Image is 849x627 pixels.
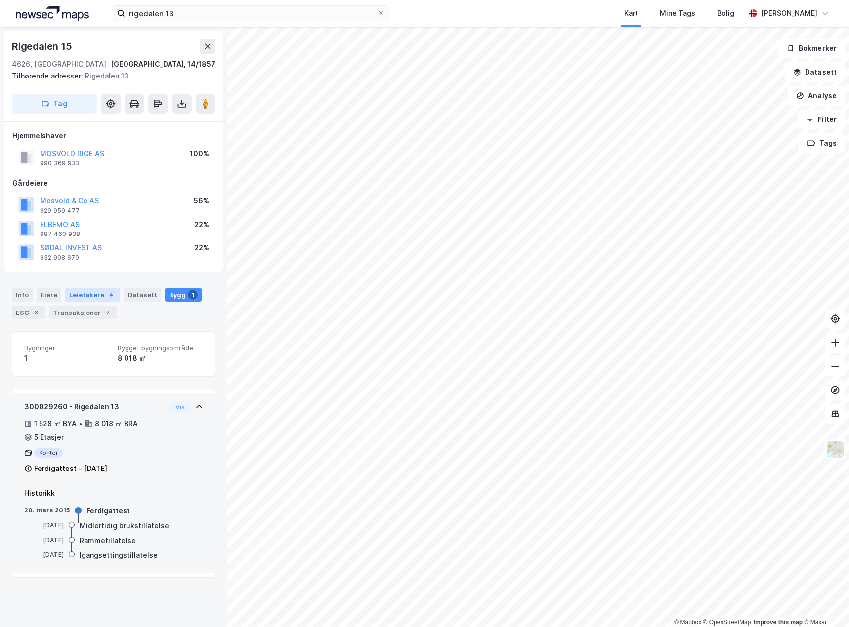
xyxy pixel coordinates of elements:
[800,580,849,627] div: Kontrollprogram for chat
[34,431,64,443] div: 5 Etasjer
[80,535,136,547] div: Rammetillatelse
[194,242,209,254] div: 22%
[40,230,80,238] div: 987 460 938
[717,7,734,19] div: Bolig
[34,463,107,474] div: Ferdigattest - [DATE]
[80,549,158,561] div: Igangsettingstillatelse
[703,619,751,626] a: OpenStreetMap
[16,6,89,21] img: logo.a4113a55bc3d86da70a041830d287a7e.svg
[12,130,215,142] div: Hjemmelshaver
[194,219,209,231] div: 22%
[111,58,215,70] div: [GEOGRAPHIC_DATA], 14/1857
[165,288,202,302] div: Bygg
[103,308,113,317] div: 7
[188,290,198,300] div: 1
[80,520,169,532] div: Midlertidig brukstillatelse
[194,195,209,207] div: 56%
[24,536,64,545] div: [DATE]
[761,7,817,19] div: [PERSON_NAME]
[31,308,41,317] div: 3
[125,6,377,21] input: Søk på adresse, matrikkel, gårdeiere, leietakere eller personer
[95,418,138,430] div: 8 018 ㎡ BRA
[826,440,845,459] img: Z
[169,401,191,413] button: Vis
[118,344,203,352] span: Bygget bygningsområde
[49,306,117,319] div: Transaksjoner
[86,505,130,517] div: Ferdigattest
[674,619,701,626] a: Mapbox
[34,418,77,430] div: 1 528 ㎡ BYA
[40,159,80,167] div: 990 369 933
[124,288,161,302] div: Datasett
[65,288,120,302] div: Leietakere
[24,487,203,499] div: Historikk
[754,619,803,626] a: Improve this map
[24,353,110,364] div: 1
[12,288,33,302] div: Info
[624,7,638,19] div: Kart
[660,7,695,19] div: Mine Tags
[40,207,80,215] div: 929 959 477
[190,148,209,159] div: 100%
[12,94,97,114] button: Tag
[24,506,70,515] div: 20. mars 2015
[24,401,165,413] div: 300029260 - Rigedalen 13
[24,521,64,530] div: [DATE]
[37,288,61,302] div: Eiere
[785,62,845,82] button: Datasett
[118,353,203,364] div: 8 018 ㎡
[798,110,845,129] button: Filter
[800,580,849,627] iframe: Chat Widget
[12,39,74,54] div: Rigedalen 15
[12,72,85,80] span: Tilhørende adresser:
[788,86,845,106] button: Analyse
[778,39,845,58] button: Bokmerker
[12,306,45,319] div: ESG
[799,133,845,153] button: Tags
[12,58,106,70] div: 4626, [GEOGRAPHIC_DATA]
[12,177,215,189] div: Gårdeiere
[24,550,64,559] div: [DATE]
[24,344,110,352] span: Bygninger
[79,420,83,428] div: •
[12,70,208,82] div: Rigedalen 13
[106,290,116,300] div: 4
[40,254,79,262] div: 932 908 670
